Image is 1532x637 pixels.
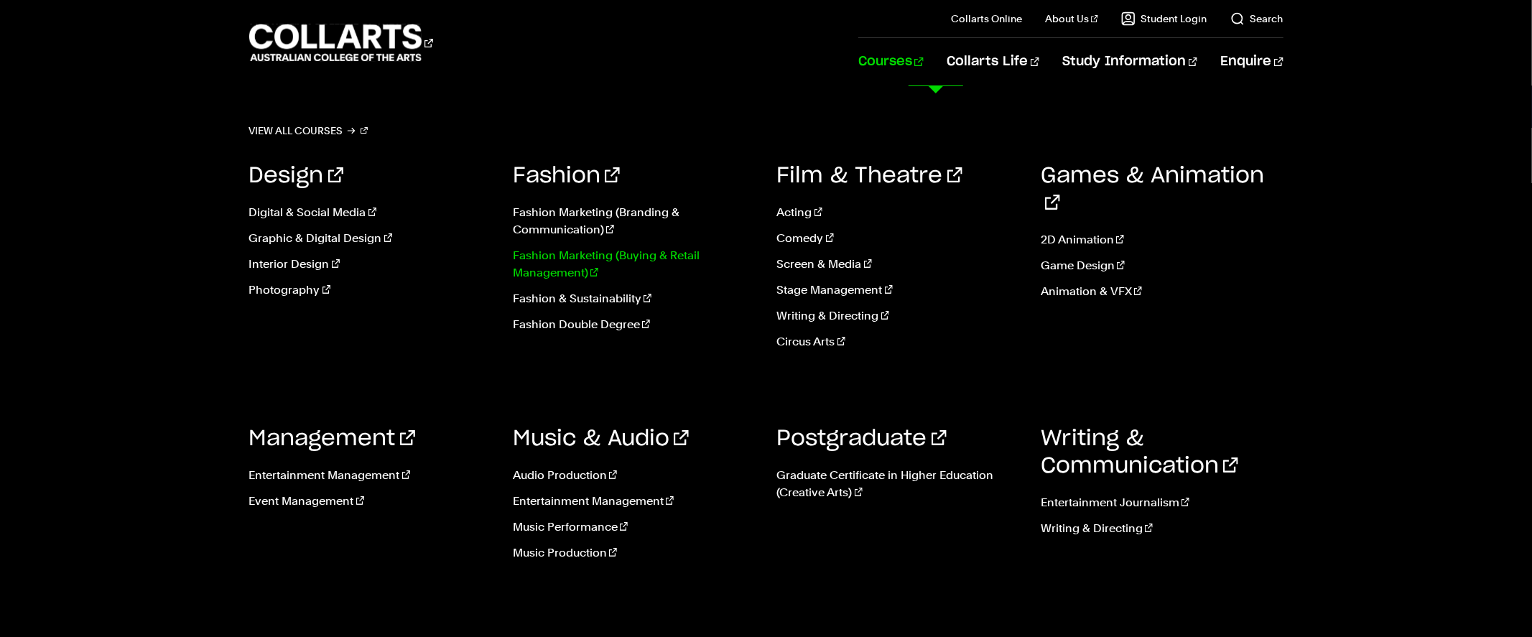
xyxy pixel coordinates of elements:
[513,290,756,307] a: Fashion & Sustainability
[513,204,756,238] a: Fashion Marketing (Branding & Communication)
[1041,283,1283,300] a: Animation & VFX
[777,307,1020,325] a: Writing & Directing
[777,282,1020,299] a: Stage Management
[513,493,756,510] a: Entertainment Management
[249,204,492,221] a: Digital & Social Media
[513,165,620,187] a: Fashion
[858,38,924,85] a: Courses
[1220,38,1283,85] a: Enquire
[777,230,1020,247] a: Comedy
[777,165,962,187] a: Film & Theatre
[1045,11,1098,26] a: About Us
[947,38,1039,85] a: Collarts Life
[249,467,492,484] a: Entertainment Management
[777,333,1020,350] a: Circus Arts
[513,247,756,282] a: Fashion Marketing (Buying & Retail Management)
[249,121,368,141] a: View all courses
[777,428,947,450] a: Postgraduate
[1230,11,1283,26] a: Search
[1041,520,1283,537] a: Writing & Directing
[513,428,689,450] a: Music & Audio
[1041,428,1238,477] a: Writing & Communication
[249,256,492,273] a: Interior Design
[513,519,756,536] a: Music Performance
[249,230,492,247] a: Graphic & Digital Design
[249,22,433,63] div: Go to homepage
[249,165,343,187] a: Design
[249,282,492,299] a: Photography
[951,11,1022,26] a: Collarts Online
[1041,494,1283,511] a: Entertainment Journalism
[777,256,1020,273] a: Screen & Media
[1041,165,1264,214] a: Games & Animation
[513,467,756,484] a: Audio Production
[1062,38,1197,85] a: Study Information
[777,467,1020,501] a: Graduate Certificate in Higher Education (Creative Arts)
[513,544,756,562] a: Music Production
[513,316,756,333] a: Fashion Double Degree
[1041,231,1283,248] a: 2D Animation
[1121,11,1207,26] a: Student Login
[777,204,1020,221] a: Acting
[249,428,415,450] a: Management
[1041,257,1283,274] a: Game Design
[249,493,492,510] a: Event Management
